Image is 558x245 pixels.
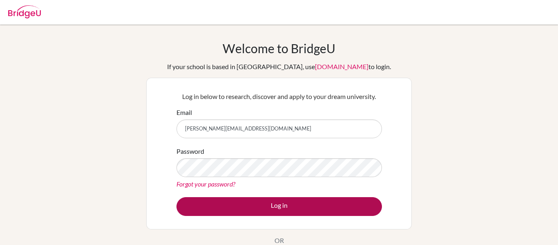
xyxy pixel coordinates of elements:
div: If your school is based in [GEOGRAPHIC_DATA], use to login. [167,62,391,72]
a: [DOMAIN_NAME] [315,63,368,70]
label: Email [176,108,192,117]
p: Log in below to research, discover and apply to your dream university. [176,92,382,101]
label: Password [176,146,204,156]
a: Forgot your password? [176,180,235,188]
img: Bridge-U [8,5,41,18]
h1: Welcome to BridgeU [223,41,335,56]
button: Log in [176,197,382,216]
